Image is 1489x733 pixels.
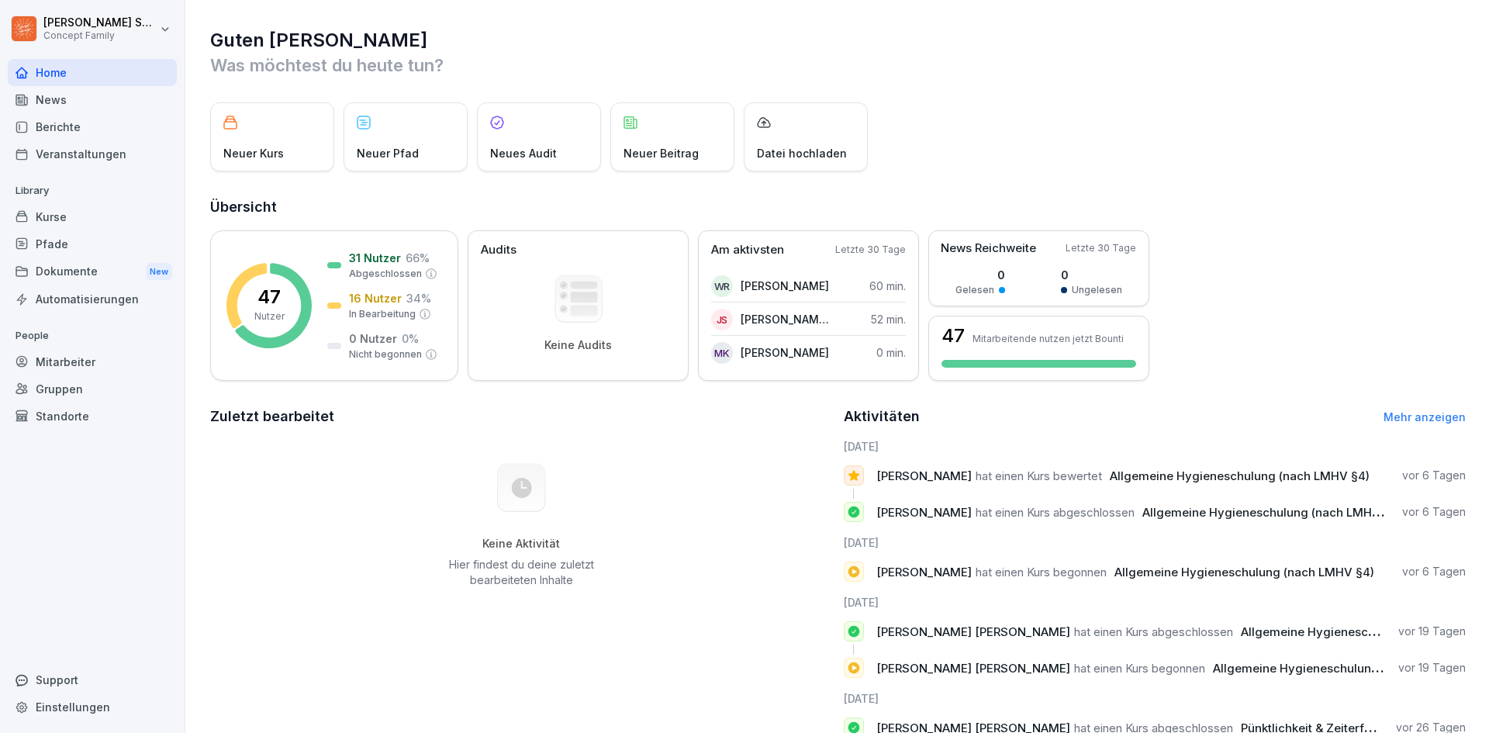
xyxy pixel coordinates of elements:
p: 0 % [402,330,419,347]
span: Allgemeine Hygieneschulung (nach LMHV §4) [1110,468,1370,483]
h3: 47 [941,327,965,345]
p: Letzte 30 Tage [835,243,906,257]
h2: Zuletzt bearbeitet [210,406,833,427]
span: hat einen Kurs abgeschlossen [1074,624,1233,639]
span: [PERSON_NAME] [876,468,972,483]
span: hat einen Kurs begonnen [976,565,1107,579]
p: 31 Nutzer [349,250,401,266]
h6: [DATE] [844,594,1467,610]
p: vor 19 Tagen [1398,624,1466,639]
p: 66 % [406,250,430,266]
p: [PERSON_NAME] [741,278,829,294]
p: 0 [955,267,1005,283]
p: vor 19 Tagen [1398,660,1466,676]
p: Neuer Beitrag [624,145,699,161]
p: 47 [257,288,281,306]
a: Home [8,59,177,86]
p: Library [8,178,177,203]
span: [PERSON_NAME] [876,505,972,520]
p: 0 min. [876,344,906,361]
p: Am aktivsten [711,241,784,259]
a: Berichte [8,113,177,140]
p: Nutzer [254,309,285,323]
a: Standorte [8,403,177,430]
p: News Reichweite [941,240,1036,258]
p: Datei hochladen [757,145,847,161]
a: Pfade [8,230,177,258]
h2: Aktivitäten [844,406,920,427]
p: Neues Audit [490,145,557,161]
div: Dokumente [8,258,177,286]
p: People [8,323,177,348]
a: DokumenteNew [8,258,177,286]
a: News [8,86,177,113]
span: Allgemeine Hygieneschulung (nach LMHV §4) [1213,661,1473,676]
p: 34 % [406,290,431,306]
p: Audits [481,241,516,259]
p: [PERSON_NAME] Schyle [43,16,157,29]
div: New [146,263,172,281]
div: Support [8,666,177,693]
a: Kurse [8,203,177,230]
h1: Guten [PERSON_NAME] [210,28,1466,53]
p: vor 6 Tagen [1402,564,1466,579]
p: Gelesen [955,283,994,297]
a: Gruppen [8,375,177,403]
p: 52 min. [871,311,906,327]
h6: [DATE] [844,534,1467,551]
div: MK [711,342,733,364]
div: WR [711,275,733,297]
h2: Übersicht [210,196,1466,218]
p: [PERSON_NAME] [PERSON_NAME] [741,311,830,327]
p: vor 6 Tagen [1402,468,1466,483]
p: Nicht begonnen [349,347,422,361]
p: 0 Nutzer [349,330,397,347]
p: Concept Family [43,30,157,41]
a: Einstellungen [8,693,177,721]
span: [PERSON_NAME] [PERSON_NAME] [876,661,1070,676]
p: 16 Nutzer [349,290,402,306]
p: Was möchtest du heute tun? [210,53,1466,78]
span: [PERSON_NAME] [PERSON_NAME] [876,624,1070,639]
a: Mehr anzeigen [1384,410,1466,424]
p: Mitarbeitende nutzen jetzt Bounti [973,333,1124,344]
p: Neuer Pfad [357,145,419,161]
p: 60 min. [869,278,906,294]
h6: [DATE] [844,438,1467,455]
p: Keine Audits [544,338,612,352]
p: Neuer Kurs [223,145,284,161]
span: hat einen Kurs begonnen [1074,661,1205,676]
div: JS [711,309,733,330]
h6: [DATE] [844,690,1467,707]
p: In Bearbeitung [349,307,416,321]
p: Letzte 30 Tage [1066,241,1136,255]
span: [PERSON_NAME] [876,565,972,579]
p: Abgeschlossen [349,267,422,281]
a: Veranstaltungen [8,140,177,168]
span: Allgemeine Hygieneschulung (nach LMHV §4) [1142,505,1402,520]
span: hat einen Kurs bewertet [976,468,1102,483]
p: [PERSON_NAME] [741,344,829,361]
p: Hier findest du deine zuletzt bearbeiteten Inhalte [443,557,599,588]
a: Automatisierungen [8,285,177,313]
span: hat einen Kurs abgeschlossen [976,505,1135,520]
h5: Keine Aktivität [443,537,599,551]
p: Ungelesen [1072,283,1122,297]
p: 0 [1061,267,1122,283]
a: Mitarbeiter [8,348,177,375]
p: vor 6 Tagen [1402,504,1466,520]
span: Allgemeine Hygieneschulung (nach LMHV §4) [1114,565,1374,579]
